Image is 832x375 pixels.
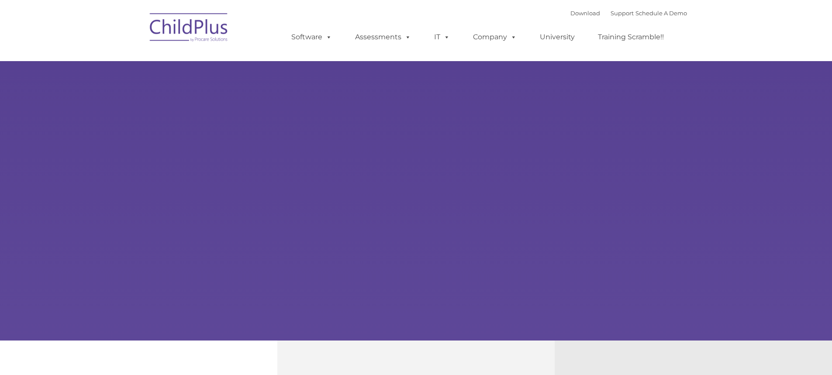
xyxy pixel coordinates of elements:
[570,10,687,17] font: |
[283,28,341,46] a: Software
[464,28,525,46] a: Company
[589,28,673,46] a: Training Scramble!!
[425,28,459,46] a: IT
[611,10,634,17] a: Support
[346,28,420,46] a: Assessments
[570,10,600,17] a: Download
[531,28,583,46] a: University
[635,10,687,17] a: Schedule A Demo
[145,7,233,51] img: ChildPlus by Procare Solutions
